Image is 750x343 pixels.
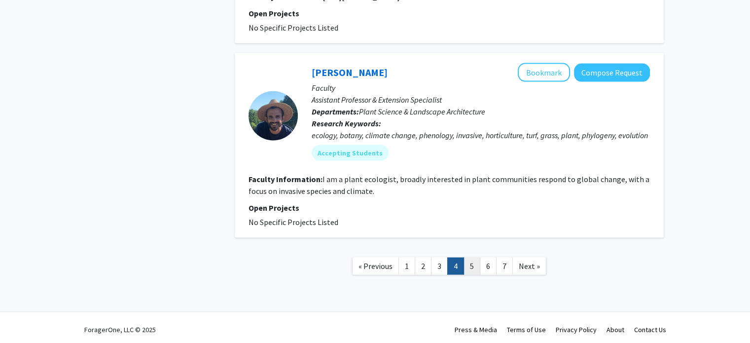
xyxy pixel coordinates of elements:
span: Next » [519,261,540,271]
a: 7 [496,258,513,275]
span: No Specific Projects Listed [249,23,338,33]
a: Contact Us [634,325,666,334]
p: Open Projects [249,202,650,214]
b: Departments: [312,107,359,116]
a: Next [512,258,546,275]
button: Compose Request to Dan Buonaiuto [574,64,650,82]
span: « Previous [358,261,393,271]
nav: Page navigation [235,248,664,288]
a: 2 [415,258,431,275]
a: Previous [352,258,399,275]
a: 6 [480,258,497,275]
a: 4 [447,258,464,275]
b: Faculty Information: [249,174,322,184]
iframe: Chat [7,299,42,336]
a: Press & Media [455,325,497,334]
a: 1 [398,258,415,275]
a: Terms of Use [507,325,546,334]
p: Assistant Professor & Extension Specialist [312,94,650,106]
a: 3 [431,258,448,275]
a: Privacy Policy [556,325,597,334]
p: Open Projects [249,7,650,19]
div: ecology, botany, climate change, phenology, invasive, horticulture, turf, grass, plant, phylogeny... [312,129,650,141]
p: Faculty [312,82,650,94]
button: Add Dan Buonaiuto to Bookmarks [518,63,570,82]
fg-read-more: I am a plant ecologist, broadly interested in plant communities respond to global change, with a ... [249,174,649,196]
span: No Specific Projects Listed [249,217,338,227]
span: Plant Science & Landscape Architecture [359,107,485,116]
mat-chip: Accepting Students [312,145,389,161]
a: 5 [464,258,480,275]
b: Research Keywords: [312,118,381,128]
a: [PERSON_NAME] [312,66,388,78]
a: About [607,325,624,334]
